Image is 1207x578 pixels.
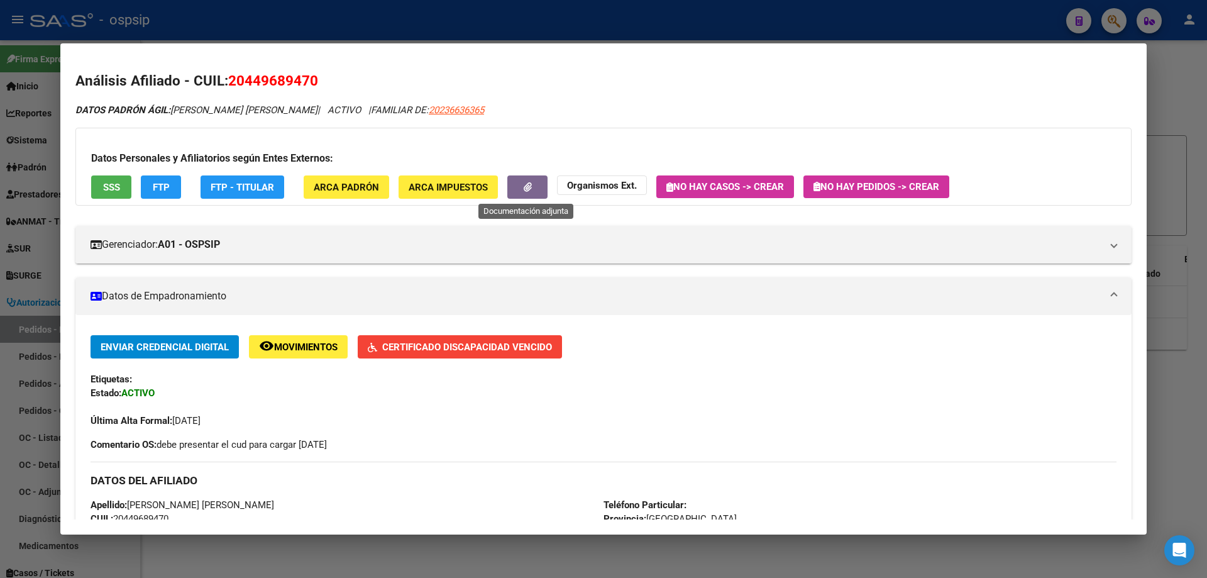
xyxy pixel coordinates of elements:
span: Movimientos [274,342,338,353]
span: 20449689470 [228,72,318,89]
span: ARCA Impuestos [409,182,488,193]
strong: ACTIVO [121,387,155,399]
span: [GEOGRAPHIC_DATA] [603,513,737,525]
span: No hay Pedidos -> Crear [813,181,939,192]
span: FTP - Titular [211,182,274,193]
mat-panel-title: Datos de Empadronamiento [91,289,1101,304]
div: Open Intercom Messenger [1164,535,1194,565]
mat-panel-title: Gerenciador: [91,237,1101,252]
strong: Provincia: [603,513,646,525]
button: SSS [91,175,131,199]
mat-expansion-panel-header: Datos de Empadronamiento [75,277,1132,315]
mat-icon: remove_red_eye [259,338,274,353]
mat-expansion-panel-header: Gerenciador:A01 - OSPSIP [75,226,1132,264]
strong: Comentario OS: [91,439,157,450]
button: Certificado Discapacidad Vencido [358,335,562,358]
strong: A01 - OSPSIP [158,237,220,252]
span: [DATE] [91,415,201,426]
span: SSS [103,182,120,193]
button: FTP [141,175,181,199]
strong: DATOS PADRÓN ÁGIL: [75,104,170,116]
span: Certificado Discapacidad Vencido [382,342,552,353]
span: 20236636365 [429,104,484,116]
strong: Teléfono Particular: [603,499,686,511]
span: [PERSON_NAME] [PERSON_NAME] [91,499,274,511]
span: Enviar Credencial Digital [101,342,229,353]
button: Movimientos [249,335,348,358]
strong: Última Alta Formal: [91,415,172,426]
i: | ACTIVO | [75,104,484,116]
button: Organismos Ext. [557,175,647,195]
strong: Organismos Ext. [567,180,637,191]
span: FAMILIAR DE: [371,104,484,116]
strong: Estado: [91,387,121,399]
h3: Datos Personales y Afiliatorios según Entes Externos: [91,151,1116,166]
button: Enviar Credencial Digital [91,335,239,358]
span: No hay casos -> Crear [666,181,784,192]
h3: DATOS DEL AFILIADO [91,474,1116,487]
span: 20449689470 [91,513,168,525]
span: FTP [153,182,170,193]
span: debe presentar el cud para cargar [DATE] [91,438,327,452]
strong: CUIL: [91,513,113,525]
span: [PERSON_NAME] [PERSON_NAME] [75,104,317,116]
button: No hay casos -> Crear [656,175,794,198]
button: ARCA Impuestos [399,175,498,199]
button: No hay Pedidos -> Crear [803,175,949,198]
strong: Etiquetas: [91,374,132,385]
button: FTP - Titular [201,175,284,199]
strong: Apellido: [91,499,127,511]
span: ARCA Padrón [314,182,379,193]
h2: Análisis Afiliado - CUIL: [75,70,1132,92]
button: ARCA Padrón [304,175,389,199]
